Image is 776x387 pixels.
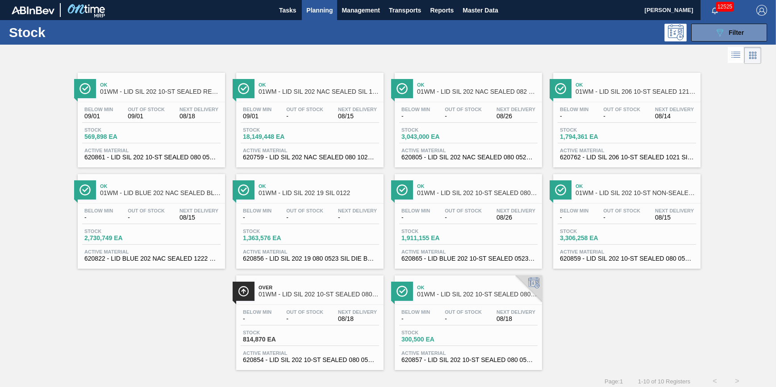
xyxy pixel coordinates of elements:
[243,127,305,133] span: Stock
[238,286,249,297] img: Ícone
[560,249,694,254] span: Active Material
[128,208,165,213] span: Out Of Stock
[243,249,377,254] span: Active Material
[243,133,305,140] span: 18,149,448 EA
[576,88,696,95] span: 01WM - LID SIL 206 10-ST SEALED 1218 SIL 2018 O
[417,190,538,196] span: 01WM - LID SIL 202 10-ST SEALED 080 0618 ULT 06
[496,309,535,315] span: Next Delivery
[100,190,221,196] span: 01WM - LID BLUE 202 NAC SEALED BLU 0322
[560,235,622,241] span: 3,306,258 EA
[84,133,147,140] span: 569,898 EA
[71,66,229,167] a: ÍconeOk01WM - LID SIL 202 10-ST SEALED RED DIBelow Min09/01Out Of Stock09/01Next Delivery08/18Sto...
[286,316,323,322] span: -
[401,154,535,161] span: 620805 - LID SIL 202 NAC SEALED 080 0522 RED DIE
[243,208,271,213] span: Below Min
[401,127,464,133] span: Stock
[100,88,221,95] span: 01WM - LID SIL 202 10-ST SEALED RED DI
[396,83,408,94] img: Ícone
[84,235,147,241] span: 2,730,749 EA
[286,214,323,221] span: -
[560,154,694,161] span: 620762 - LID SIL 206 10-ST SEALED 1021 SIL 0.0090
[496,208,535,213] span: Next Delivery
[243,316,271,322] span: -
[243,255,377,262] span: 620856 - LID SIL 202 19 080 0523 SIL DIE BPANI MC
[744,47,761,64] div: Card Vision
[555,83,566,94] img: Ícone
[243,330,305,335] span: Stock
[547,66,705,167] a: ÍconeOk01WM - LID SIL 206 10-ST SEALED 1218 SIL 2018 OBelow Min-Out Of Stock-Next Delivery08/14St...
[179,107,218,112] span: Next Delivery
[401,357,535,363] span: 620857 - LID SIL 202 10-ST SEALED 080 0523 PNK NE
[728,47,744,64] div: List Vision
[445,113,482,120] span: -
[401,249,535,254] span: Active Material
[396,286,408,297] img: Ícone
[603,113,640,120] span: -
[84,214,113,221] span: -
[655,208,694,213] span: Next Delivery
[243,350,377,356] span: Active Material
[389,5,421,16] span: Transports
[401,148,535,153] span: Active Material
[430,5,454,16] span: Reports
[691,24,767,42] button: Filter
[547,167,705,269] a: ÍconeOk01WM - LID SIL 202 10-ST NON-SEALED 088 0824 SIBelow Min-Out Of Stock-Next Delivery08/15St...
[238,184,249,196] img: Ícone
[243,154,377,161] span: 620759 - LID SIL 202 NAC SEALED 080 1021 SIL EPOX
[603,208,640,213] span: Out Of Stock
[71,167,229,269] a: ÍconeOk01WM - LID BLUE 202 NAC SEALED BLU 0322Below Min-Out Of Stock-Next Delivery08/15Stock2,730...
[401,336,464,343] span: 300,500 EA
[401,107,430,112] span: Below Min
[84,154,218,161] span: 620861 - LID SIL 202 10-ST SEALED 080 0523 RED DI
[560,107,588,112] span: Below Min
[338,113,377,120] span: 08/15
[238,83,249,94] img: Ícone
[84,255,218,262] span: 620822 - LID BLUE 202 NAC SEALED 1222 BLU DIE EPO
[401,229,464,234] span: Stock
[342,5,380,16] span: Management
[286,107,323,112] span: Out Of Stock
[417,285,538,290] span: Ok
[12,6,54,14] img: TNhmsLtSVTkK8tSr43FrP2fwEKptu5GPRR3wAAAABJRU5ErkJggg==
[243,357,377,363] span: 620854 - LID SIL 202 10-ST SEALED 080 0523 GRN 06
[286,208,323,213] span: Out Of Stock
[243,336,305,343] span: 814,870 EA
[243,214,271,221] span: -
[100,82,221,87] span: Ok
[9,27,140,37] h1: Stock
[84,229,147,234] span: Stock
[243,235,305,241] span: 1,363,576 EA
[496,214,535,221] span: 08/26
[729,29,744,36] span: Filter
[229,269,388,370] a: ÍconeOver01WM - LID SIL 202 10-ST SEALED 080 0618 GRN 06Below Min-Out Of Stock-Next Delivery08/18...
[401,255,535,262] span: 620865 - LID BLUE 202 10-ST SEALED 0523 BLU DIE M
[84,148,218,153] span: Active Material
[259,82,379,87] span: Ok
[417,82,538,87] span: Ok
[417,183,538,189] span: Ok
[286,113,323,120] span: -
[496,107,535,112] span: Next Delivery
[243,148,377,153] span: Active Material
[560,229,622,234] span: Stock
[84,249,218,254] span: Active Material
[338,316,377,322] span: 08/18
[655,214,694,221] span: 08/15
[84,107,113,112] span: Below Min
[79,83,91,94] img: Ícone
[605,378,623,385] span: Page : 1
[560,113,588,120] span: -
[445,316,482,322] span: -
[259,285,379,290] span: Over
[84,208,113,213] span: Below Min
[445,107,482,112] span: Out Of Stock
[417,88,538,95] span: 01WM - LID SIL 202 NAC SEALED 082 0521 RED DIE
[496,113,535,120] span: 08/26
[179,214,218,221] span: 08/15
[128,113,165,120] span: 09/01
[396,184,408,196] img: Ícone
[401,113,430,120] span: -
[128,107,165,112] span: Out Of Stock
[445,214,482,221] span: -
[560,148,694,153] span: Active Material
